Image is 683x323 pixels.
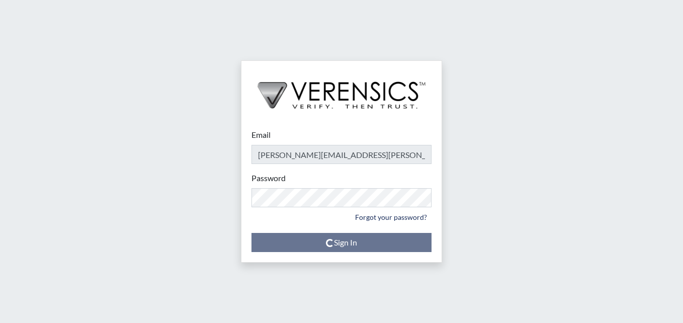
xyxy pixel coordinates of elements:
[251,145,432,164] input: Email
[351,209,432,225] a: Forgot your password?
[251,233,432,252] button: Sign In
[241,61,442,119] img: logo-wide-black.2aad4157.png
[251,129,271,141] label: Email
[251,172,286,184] label: Password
